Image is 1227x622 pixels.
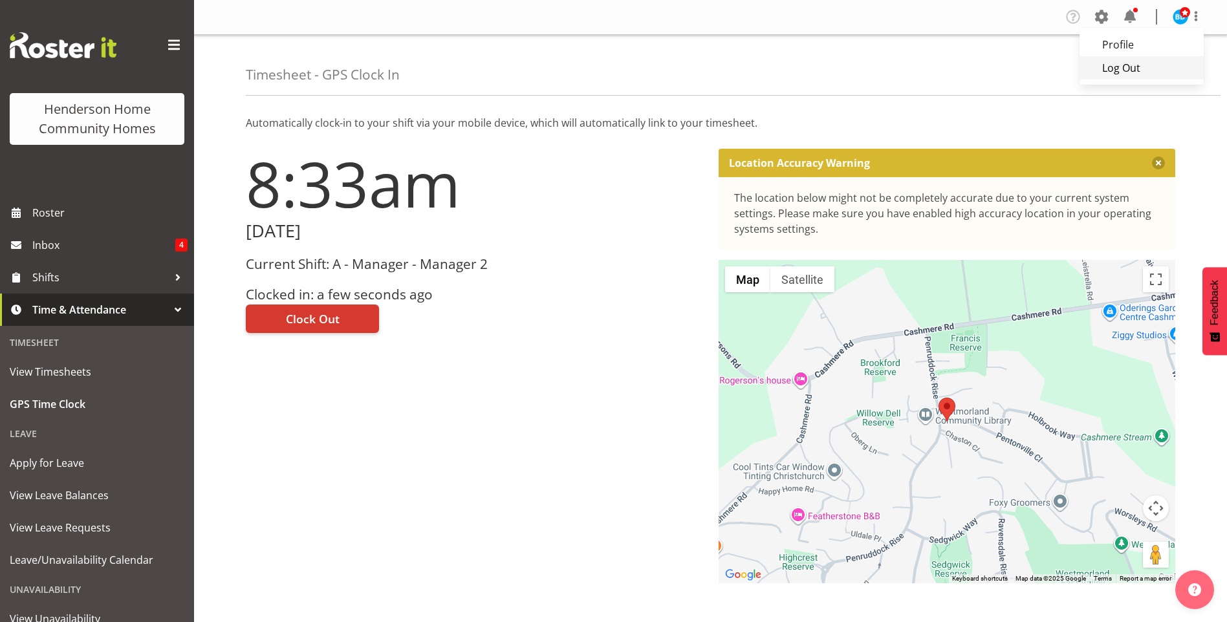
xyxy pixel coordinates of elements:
button: Drag Pegman onto the map to open Street View [1143,542,1169,568]
a: View Leave Balances [3,479,191,511]
span: Apply for Leave [10,453,184,473]
a: Open this area in Google Maps (opens a new window) [722,566,765,583]
div: Unavailability [3,576,191,603]
button: Show satellite imagery [770,266,834,292]
h2: [DATE] [246,221,703,241]
span: 4 [175,239,188,252]
h4: Timesheet - GPS Clock In [246,67,400,82]
a: Profile [1080,33,1204,56]
span: Feedback [1209,280,1221,325]
button: Feedback - Show survey [1202,267,1227,355]
button: Clock Out [246,305,379,333]
span: Time & Attendance [32,300,168,319]
button: Keyboard shortcuts [952,574,1008,583]
img: barbara-dunlop8515.jpg [1173,9,1188,25]
img: Google [722,566,765,583]
button: Toggle fullscreen view [1143,266,1169,292]
img: Rosterit website logo [10,32,116,58]
span: Inbox [32,235,175,255]
a: Leave/Unavailability Calendar [3,544,191,576]
button: Map camera controls [1143,495,1169,521]
h1: 8:33am [246,149,703,219]
h3: Clocked in: a few seconds ago [246,287,703,302]
div: Henderson Home Community Homes [23,100,171,138]
span: View Leave Requests [10,518,184,537]
p: Location Accuracy Warning [729,156,870,169]
a: Log Out [1080,56,1204,80]
a: Report a map error [1120,575,1171,582]
div: The location below might not be completely accurate due to your current system settings. Please m... [734,190,1160,237]
span: Roster [32,203,188,222]
button: Show street map [725,266,770,292]
span: Map data ©2025 Google [1015,575,1086,582]
button: Close message [1152,156,1165,169]
span: GPS Time Clock [10,394,184,414]
span: Shifts [32,268,168,287]
img: help-xxl-2.png [1188,583,1201,596]
a: Terms (opens in new tab) [1094,575,1112,582]
span: Leave/Unavailability Calendar [10,550,184,570]
span: View Leave Balances [10,486,184,505]
p: Automatically clock-in to your shift via your mobile device, which will automatically link to you... [246,115,1175,131]
span: View Timesheets [10,362,184,381]
a: Apply for Leave [3,447,191,479]
div: Timesheet [3,329,191,356]
h3: Current Shift: A - Manager - Manager 2 [246,257,703,272]
a: View Timesheets [3,356,191,388]
div: Leave [3,420,191,447]
a: GPS Time Clock [3,388,191,420]
span: Clock Out [286,310,340,327]
a: View Leave Requests [3,511,191,544]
